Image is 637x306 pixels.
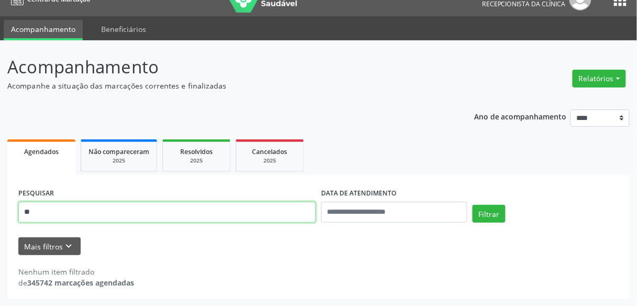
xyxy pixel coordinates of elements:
span: Resolvidos [180,147,213,156]
a: Beneficiários [94,20,153,38]
span: Não compareceram [89,147,149,156]
a: Acompanhamento [4,20,83,40]
button: Mais filtroskeyboard_arrow_down [18,237,81,256]
div: de [18,277,134,288]
p: Acompanhamento [7,54,443,80]
p: Acompanhe a situação das marcações correntes e finalizadas [7,80,443,91]
strong: 345742 marcações agendadas [27,278,134,288]
i: keyboard_arrow_down [63,241,75,252]
div: Nenhum item filtrado [18,266,134,277]
span: Agendados [24,147,59,156]
button: Filtrar [473,205,506,223]
label: DATA DE ATENDIMENTO [321,185,397,202]
div: 2025 [244,157,296,165]
span: Cancelados [252,147,288,156]
div: 2025 [170,157,223,165]
button: Relatórios [573,70,626,88]
label: PESQUISAR [18,185,54,202]
div: 2025 [89,157,149,165]
p: Ano de acompanhamento [474,110,567,123]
